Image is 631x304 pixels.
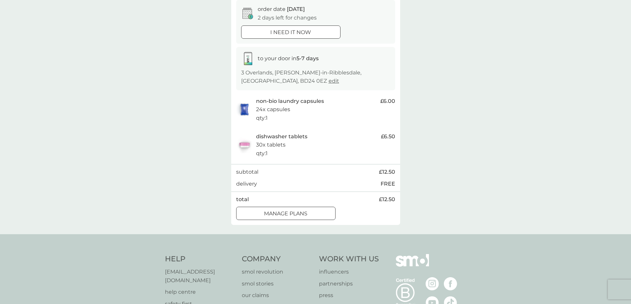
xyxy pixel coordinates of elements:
p: order date [258,5,305,14]
a: help centre [165,288,236,296]
a: smol stories [242,280,312,288]
p: dishwasher tablets [256,132,307,141]
span: [DATE] [287,6,305,12]
h4: Company [242,254,312,264]
p: manage plans [264,209,307,218]
img: visit the smol Instagram page [426,277,439,290]
button: i need it now [241,25,341,39]
img: smol [396,254,429,277]
h4: Work With Us [319,254,379,264]
button: manage plans [236,207,336,220]
a: our claims [242,291,312,300]
a: influencers [319,268,379,276]
a: [EMAIL_ADDRESS][DOMAIN_NAME] [165,268,236,284]
span: £6.50 [381,132,395,141]
p: delivery [236,180,257,188]
p: total [236,195,249,204]
img: visit the smol Facebook page [444,277,457,290]
strong: 5-7 days [296,55,319,62]
a: smol revolution [242,268,312,276]
a: edit [329,78,339,84]
p: qty : 1 [256,149,268,158]
p: 2 days left for changes [258,14,317,22]
a: partnerships [319,280,379,288]
p: qty : 1 [256,114,268,122]
span: £12.50 [379,195,395,204]
a: press [319,291,379,300]
span: £6.00 [380,97,395,106]
p: 3 Overlands, [PERSON_NAME]-in-Ribblesdale, [GEOGRAPHIC_DATA], BD24 0EZ [241,68,390,85]
p: subtotal [236,168,258,176]
p: 24x capsules [256,105,290,114]
span: £12.50 [379,168,395,176]
h4: Help [165,254,236,264]
p: FREE [381,180,395,188]
p: i need it now [270,28,311,37]
p: non-bio laundry capsules [256,97,324,106]
span: to your door in [258,55,319,62]
p: 30x tablets [256,141,286,149]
